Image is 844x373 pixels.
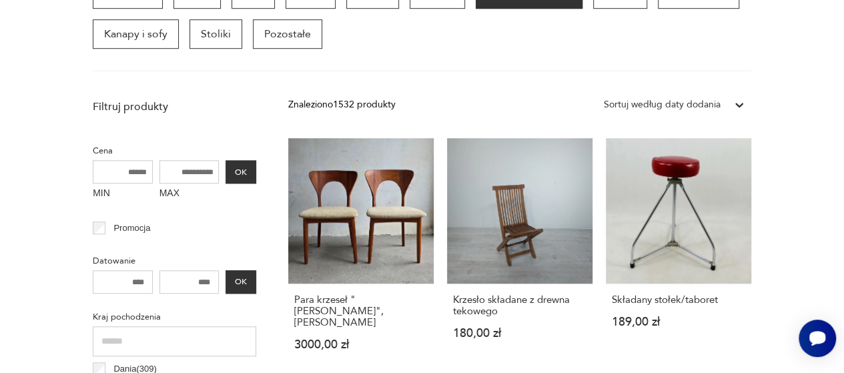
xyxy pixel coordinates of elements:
[93,310,256,324] p: Kraj pochodzenia
[93,19,179,49] a: Kanapy i sofy
[288,97,396,112] div: Znaleziono 1532 produkty
[453,294,586,317] h3: Krzesło składane z drewna tekowego
[93,183,153,205] label: MIN
[93,143,256,158] p: Cena
[113,221,150,236] p: Promocja
[612,316,745,328] p: 189,00 zł
[93,99,256,114] p: Filtruj produkty
[93,254,256,268] p: Datowanie
[253,19,322,49] a: Pozostałe
[294,339,428,350] p: 3000,00 zł
[799,320,836,357] iframe: Smartsupp widget button
[612,294,745,306] h3: Składany stołek/taboret
[226,160,256,183] button: OK
[294,294,428,328] h3: Para krzeseł "[PERSON_NAME]",[PERSON_NAME]
[189,19,242,49] a: Stoliki
[604,97,721,112] div: Sortuj według daty dodania
[453,328,586,339] p: 180,00 zł
[159,183,220,205] label: MAX
[226,270,256,294] button: OK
